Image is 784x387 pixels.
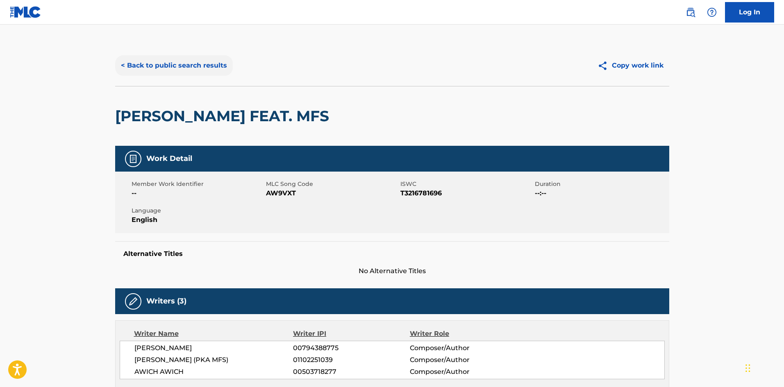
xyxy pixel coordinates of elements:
[400,188,533,198] span: T3216781696
[686,7,695,17] img: search
[293,329,410,339] div: Writer IPI
[132,215,264,225] span: English
[293,343,409,353] span: 00794388775
[132,188,264,198] span: --
[266,188,398,198] span: AW9VXT
[146,154,192,163] h5: Work Detail
[115,266,669,276] span: No Alternative Titles
[134,343,293,353] span: [PERSON_NAME]
[132,180,264,188] span: Member Work Identifier
[293,367,409,377] span: 00503718277
[410,355,516,365] span: Composer/Author
[410,343,516,353] span: Composer/Author
[132,206,264,215] span: Language
[598,61,612,71] img: Copy work link
[123,250,661,258] h5: Alternative Titles
[134,367,293,377] span: AWICH AWICH
[128,154,138,164] img: Work Detail
[134,329,293,339] div: Writer Name
[725,2,774,23] a: Log In
[410,367,516,377] span: Composer/Author
[592,55,669,76] button: Copy work link
[115,55,233,76] button: < Back to public search results
[10,6,41,18] img: MLC Logo
[410,329,516,339] div: Writer Role
[266,180,398,188] span: MLC Song Code
[293,355,409,365] span: 01102251039
[704,4,720,20] div: Help
[128,296,138,306] img: Writers
[707,7,717,17] img: help
[682,4,699,20] a: Public Search
[743,348,784,387] iframe: Chat Widget
[535,180,667,188] span: Duration
[745,356,750,380] div: Drag
[400,180,533,188] span: ISWC
[115,107,333,125] h2: [PERSON_NAME] FEAT. MFS
[134,355,293,365] span: [PERSON_NAME] (PKA MFS)
[146,296,186,306] h5: Writers (3)
[535,188,667,198] span: --:--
